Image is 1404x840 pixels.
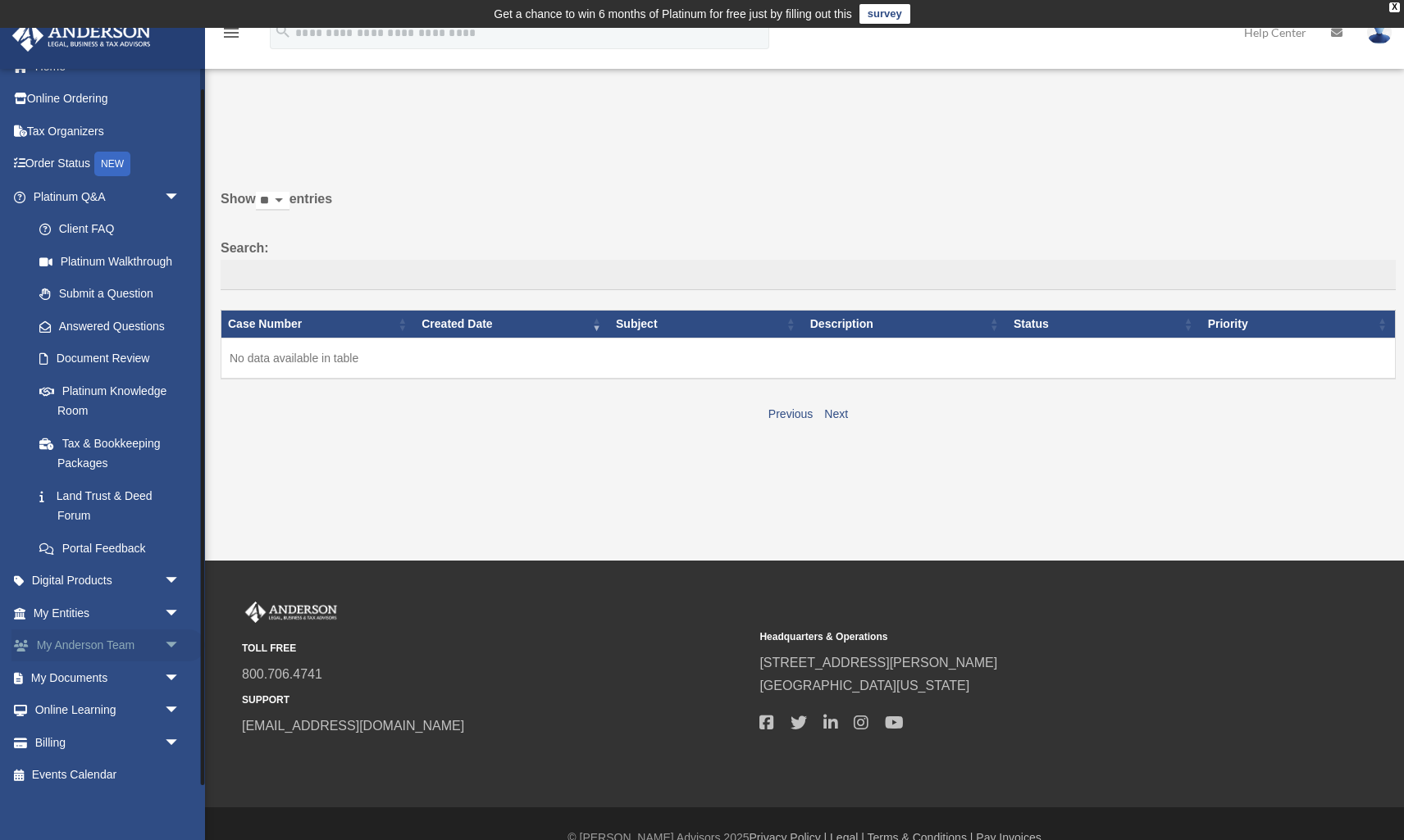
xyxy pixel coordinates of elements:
[221,188,1396,227] label: Show entries
[11,565,205,597] a: Digital Productsarrow_drop_down
[221,237,1396,291] label: Search:
[164,726,197,760] span: arrow_drop_down
[759,629,1265,646] small: Headquarters & Operations
[221,338,1396,379] td: No data available in table
[415,311,609,338] th: Created Date: activate to sort column ascending
[164,180,197,214] span: arrow_drop_down
[221,311,416,338] th: Case Number: activate to sort column ascending
[7,20,156,52] img: Anderson Advisors Platinum Portal
[164,565,197,598] span: arrow_drop_down
[164,694,197,728] span: arrow_drop_down
[1007,311,1201,338] th: Status: activate to sort column ascending
[494,4,852,24] div: Get a chance to win 6 months of Platinum for free just by filling out this
[859,4,910,24] a: survey
[23,213,197,246] a: Client FAQ
[164,661,197,695] span: arrow_drop_down
[23,427,197,479] a: Tax & Bookkeeping Packages
[759,679,969,692] a: [GEOGRAPHIC_DATA][US_STATE]
[23,479,197,532] a: Land Trust & Deed Forum
[242,692,748,709] small: SUPPORT
[23,245,197,278] a: Platinum Walkthrough
[11,597,205,629] a: My Entitiesarrow_drop_down
[221,23,241,43] i: menu
[11,694,205,727] a: Online Learningarrow_drop_down
[23,278,197,311] a: Submit a Question
[1367,20,1392,44] img: User Pic
[242,667,322,681] a: 800.706.4741
[23,532,197,565] a: Portal Feedback
[256,192,289,211] select: Showentries
[11,629,205,662] a: My Anderson Teamarrow_drop_down
[23,375,197,427] a: Platinum Knowledge Room
[11,726,205,759] a: Billingarrow_drop_down
[804,311,1007,338] th: Description: activate to sort column ascending
[11,180,197,213] a: Platinum Q&Aarrow_drop_down
[11,83,205,116] a: Online Ordering
[11,759,205,792] a: Events Calendar
[221,29,241,43] a: menu
[768,407,813,420] a: Previous
[242,640,748,657] small: TOLL FREE
[242,602,340,623] img: Anderson Advisors Platinum Portal
[242,719,464,733] a: [EMAIL_ADDRESS][DOMAIN_NAME]
[1389,2,1400,12] div: close
[274,22,292,40] i: search
[759,656,997,670] a: [STREET_ADDRESS][PERSON_NAME]
[824,407,848,420] a: Next
[23,310,189,343] a: Answered Questions
[11,661,205,694] a: My Documentsarrow_drop_down
[609,311,804,338] th: Subject: activate to sort column ascending
[11,148,205,181] a: Order StatusNEW
[23,343,197,375] a: Document Review
[1201,311,1396,338] th: Priority: activate to sort column ascending
[11,115,205,148] a: Tax Organizers
[221,260,1396,291] input: Search:
[164,597,197,630] span: arrow_drop_down
[94,152,130,176] div: NEW
[164,629,197,663] span: arrow_drop_down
